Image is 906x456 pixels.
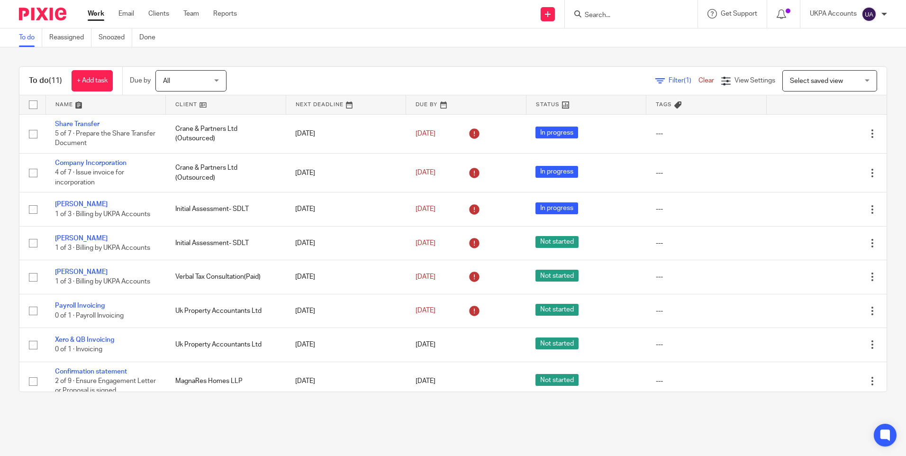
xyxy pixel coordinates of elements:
[286,294,406,328] td: [DATE]
[55,170,124,186] span: 4 of 7 · Issue invoice for incorporation
[19,8,66,20] img: Pixie
[698,77,714,84] a: Clear
[286,114,406,153] td: [DATE]
[55,346,102,353] span: 0 of 1 · Invoicing
[535,202,578,214] span: In progress
[286,192,406,226] td: [DATE]
[656,129,757,138] div: ---
[416,274,435,280] span: [DATE]
[286,328,406,362] td: [DATE]
[55,269,108,275] a: [PERSON_NAME]
[684,77,691,84] span: (1)
[166,226,286,260] td: Initial Assessment- SDLT
[790,78,843,84] span: Select saved view
[148,9,169,18] a: Clients
[416,206,435,212] span: [DATE]
[139,28,163,47] a: Done
[656,340,757,349] div: ---
[721,10,757,17] span: Get Support
[656,102,672,107] span: Tags
[656,272,757,282] div: ---
[286,226,406,260] td: [DATE]
[535,127,578,138] span: In progress
[535,304,579,316] span: Not started
[163,78,170,84] span: All
[584,11,669,20] input: Search
[166,114,286,153] td: Crane & Partners Ltd (Outsourced)
[286,260,406,294] td: [DATE]
[55,312,124,319] span: 0 of 1 · Payroll Invoicing
[183,9,199,18] a: Team
[19,28,42,47] a: To do
[55,160,127,166] a: Company Incorporation
[55,245,150,251] span: 1 of 3 · Billing by UKPA Accounts
[88,9,104,18] a: Work
[118,9,134,18] a: Email
[55,368,127,375] a: Confirmation statement
[656,168,757,178] div: ---
[656,376,757,386] div: ---
[55,121,100,128] a: Share Transfer
[55,279,150,285] span: 1 of 3 · Billing by UKPA Accounts
[286,362,406,401] td: [DATE]
[535,236,579,248] span: Not started
[213,9,237,18] a: Reports
[734,77,775,84] span: View Settings
[55,235,108,242] a: [PERSON_NAME]
[55,201,108,208] a: [PERSON_NAME]
[416,308,435,314] span: [DATE]
[99,28,132,47] a: Snoozed
[166,294,286,328] td: Uk Property Accountants Ltd
[130,76,151,85] p: Due by
[166,328,286,362] td: Uk Property Accountants Ltd
[55,302,105,309] a: Payroll Invoicing
[535,337,579,349] span: Not started
[416,341,435,348] span: [DATE]
[535,166,578,178] span: In progress
[166,153,286,192] td: Crane & Partners Ltd (Outsourced)
[416,130,435,137] span: [DATE]
[49,77,62,84] span: (11)
[29,76,62,86] h1: To do
[72,70,113,91] a: + Add task
[286,153,406,192] td: [DATE]
[55,211,150,218] span: 1 of 3 · Billing by UKPA Accounts
[656,306,757,316] div: ---
[656,204,757,214] div: ---
[55,130,155,147] span: 5 of 7 · Prepare the Share Transfer Document
[861,7,877,22] img: svg%3E
[535,270,579,282] span: Not started
[166,362,286,401] td: MagnaRes Homes LLP
[55,337,114,343] a: Xero & QB Invoicing
[166,192,286,226] td: Initial Assessment- SDLT
[656,238,757,248] div: ---
[669,77,698,84] span: Filter
[49,28,91,47] a: Reassigned
[416,170,435,176] span: [DATE]
[166,260,286,294] td: Verbal Tax Consultation(Paid)
[810,9,857,18] p: UKPA Accounts
[416,240,435,246] span: [DATE]
[416,378,435,384] span: [DATE]
[535,374,579,386] span: Not started
[55,378,156,394] span: 2 of 9 · Ensure Engagement Letter or Proposal is signed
